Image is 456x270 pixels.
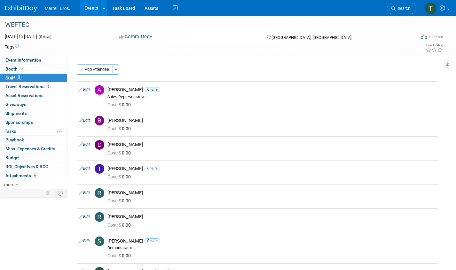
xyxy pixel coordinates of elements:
[3,19,406,31] div: WEFTEC
[79,214,90,219] a: Edit
[5,164,48,169] span: ROI, Objectives & ROO
[107,87,436,93] div: [PERSON_NAME]
[5,84,51,89] span: Travel Reservations
[95,188,104,198] img: R.jpg
[107,198,122,203] span: Cost: $
[79,166,90,171] a: Edit
[107,126,133,131] span: 0.00
[0,136,67,144] a: Playbook
[95,140,104,150] img: D.jpg
[4,182,14,187] span: more
[107,253,122,258] span: Cost: $
[18,34,24,39] span: to
[107,117,436,124] div: [PERSON_NAME]
[0,145,67,153] a: Misc. Expenses & Credits
[145,166,160,171] span: Onsite
[5,137,24,142] span: Playbook
[0,118,67,127] a: Sponsorships
[107,94,436,100] div: Sales Representative
[79,142,90,147] a: Edit
[5,102,26,107] span: Giveaways
[79,118,90,123] a: Edit
[43,189,54,197] td: Personalize Event Tab Strip
[54,189,67,197] td: Toggle Event Tabs
[107,214,436,220] div: [PERSON_NAME]
[107,166,436,172] div: [PERSON_NAME]
[0,91,67,100] a: Asset Reservations
[77,64,113,75] button: Add Attendee
[0,82,67,91] a: Travel Reservations2
[5,146,55,151] span: Misc. Expenses & Credits
[5,66,25,71] span: Booth
[45,6,70,11] span: Merrell Bros.
[5,34,37,39] span: [DATE] [DATE]
[421,34,427,39] img: Format-Inperson.png
[5,129,16,134] span: Tasks
[107,150,133,155] span: 0.00
[0,109,67,118] a: Shipments
[20,67,24,71] i: Booth reservation complete
[46,84,51,89] span: 2
[0,180,67,189] a: more
[95,236,104,246] img: S.jpg
[107,190,436,196] div: [PERSON_NAME]
[107,142,436,148] div: [PERSON_NAME]
[5,155,20,160] span: Budget
[107,102,133,107] span: 0.00
[0,171,67,180] a: Attachments6
[426,44,443,47] div: Event Rating
[387,3,416,14] a: Search
[95,85,104,95] img: A.jpg
[107,198,133,203] span: 0.00
[107,238,436,244] div: [PERSON_NAME]
[5,173,37,178] span: Attachments
[79,87,90,92] a: Edit
[117,34,155,40] button: Committed
[95,212,104,222] img: R.jpg
[107,222,133,228] span: 0.00
[95,164,104,174] img: I.jpg
[95,116,104,125] img: B.jpg
[5,120,33,125] span: Sponsorships
[271,35,351,40] span: [GEOGRAPHIC_DATA], [GEOGRAPHIC_DATA]
[5,93,43,98] span: Asset Reservations
[5,44,19,50] td: Tags
[38,35,51,39] span: (5 days)
[0,74,67,82] a: Staff8
[79,239,90,243] a: Edit
[5,75,21,80] span: Staff
[107,102,122,107] span: Cost: $
[107,245,436,251] div: Demonstrator
[145,87,160,92] span: Onsite
[0,56,67,64] a: Event Information
[428,34,443,39] div: In-Person
[5,111,27,116] span: Shipments
[145,238,160,243] span: Onsite
[107,253,133,258] span: 0.00
[0,100,67,109] a: Giveaways
[0,65,67,73] a: Booth
[107,174,122,179] span: Cost: $
[396,6,410,11] span: Search
[107,150,122,155] span: Cost: $
[5,57,41,63] span: Event Information
[378,33,444,43] div: Event Format
[107,174,133,179] span: 0.00
[425,2,437,14] img: Theresa Lucas
[0,162,67,171] a: ROI, Objectives & ROO
[33,173,37,178] span: 6
[79,191,90,195] a: Edit
[17,75,21,80] span: 8
[0,154,67,162] a: Budget
[107,126,122,131] span: Cost: $
[0,127,67,136] a: Tasks
[5,5,37,12] img: ExhibitDay
[107,222,122,228] span: Cost: $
